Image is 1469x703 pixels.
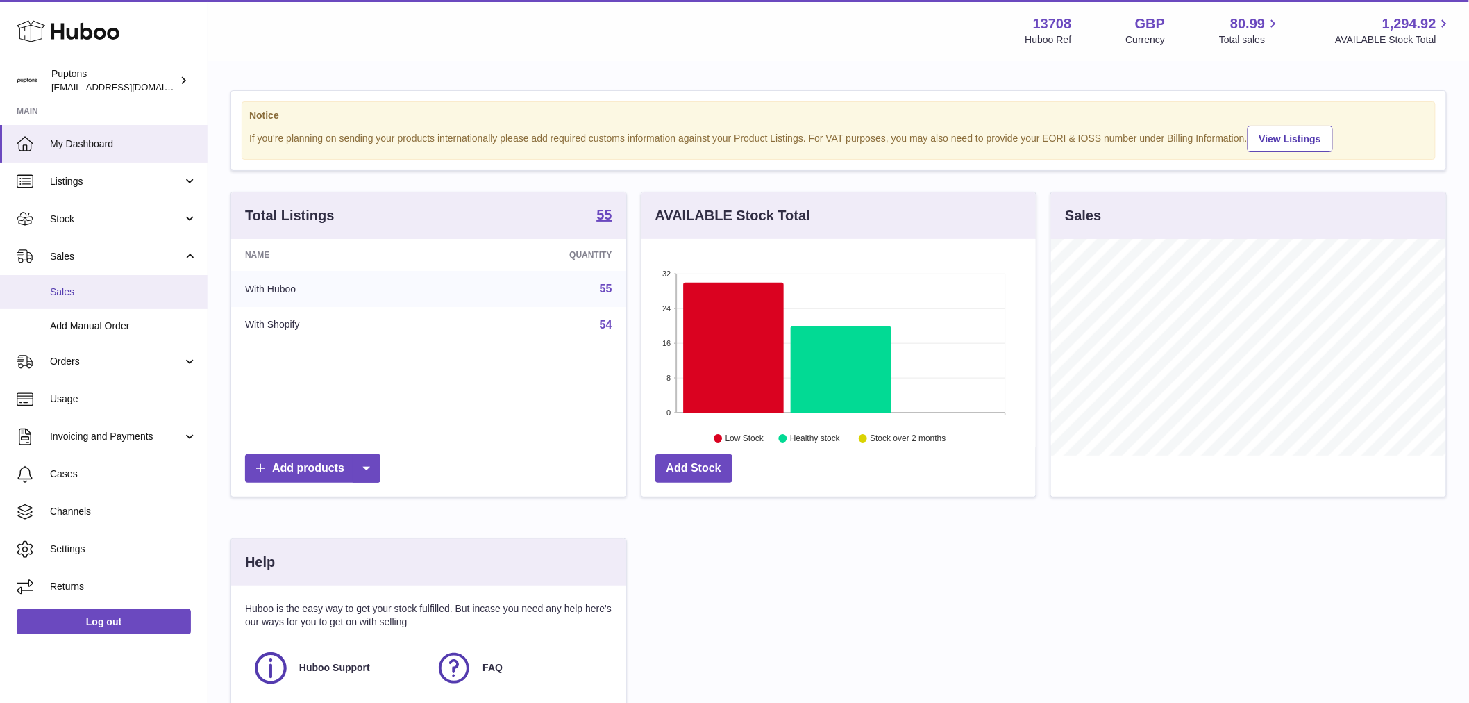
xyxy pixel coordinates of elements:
[50,355,183,368] span: Orders
[51,67,176,94] div: Puptons
[1065,206,1101,225] h3: Sales
[1335,33,1452,47] span: AVAILABLE Stock Total
[1126,33,1166,47] div: Currency
[50,320,197,333] span: Add Manual Order
[790,434,841,444] text: Healthy stock
[245,602,612,629] p: Huboo is the easy way to get your stock fulfilled. But incase you need any help here's our ways f...
[596,208,612,224] a: 55
[231,307,444,343] td: With Shopify
[252,650,421,687] a: Huboo Support
[870,434,946,444] text: Stock over 2 months
[50,213,183,226] span: Stock
[50,392,197,406] span: Usage
[231,271,444,307] td: With Huboo
[666,374,671,382] text: 8
[482,661,503,675] span: FAQ
[1135,15,1165,33] strong: GBP
[17,609,191,634] a: Log out
[435,650,605,687] a: FAQ
[655,206,810,225] h3: AVAILABLE Stock Total
[50,430,183,443] span: Invoicing and Payments
[50,138,197,151] span: My Dashboard
[600,319,612,331] a: 54
[1033,15,1072,33] strong: 13708
[666,408,671,417] text: 0
[662,270,671,278] text: 32
[299,661,370,675] span: Huboo Support
[51,81,204,92] span: [EMAIL_ADDRESS][DOMAIN_NAME]
[662,304,671,313] text: 24
[249,109,1428,122] strong: Notice
[655,454,732,483] a: Add Stock
[50,286,197,299] span: Sales
[245,454,380,483] a: Add products
[1230,15,1265,33] span: 80.99
[1382,15,1436,33] span: 1,294.92
[245,553,275,572] h3: Help
[1219,15,1281,47] a: 80.99 Total sales
[17,70,37,91] img: hello@puptons.com
[600,283,612,295] a: 55
[725,434,764,444] text: Low Stock
[50,175,183,188] span: Listings
[1335,15,1452,47] a: 1,294.92 AVAILABLE Stock Total
[50,468,197,481] span: Cases
[596,208,612,222] strong: 55
[245,206,335,225] h3: Total Listings
[50,505,197,518] span: Channels
[1219,33,1281,47] span: Total sales
[1025,33,1072,47] div: Huboo Ref
[1248,126,1333,152] a: View Listings
[249,124,1428,152] div: If you're planning on sending your products internationally please add required customs informati...
[662,339,671,347] text: 16
[444,239,626,271] th: Quantity
[50,580,197,593] span: Returns
[231,239,444,271] th: Name
[50,543,197,556] span: Settings
[50,250,183,263] span: Sales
